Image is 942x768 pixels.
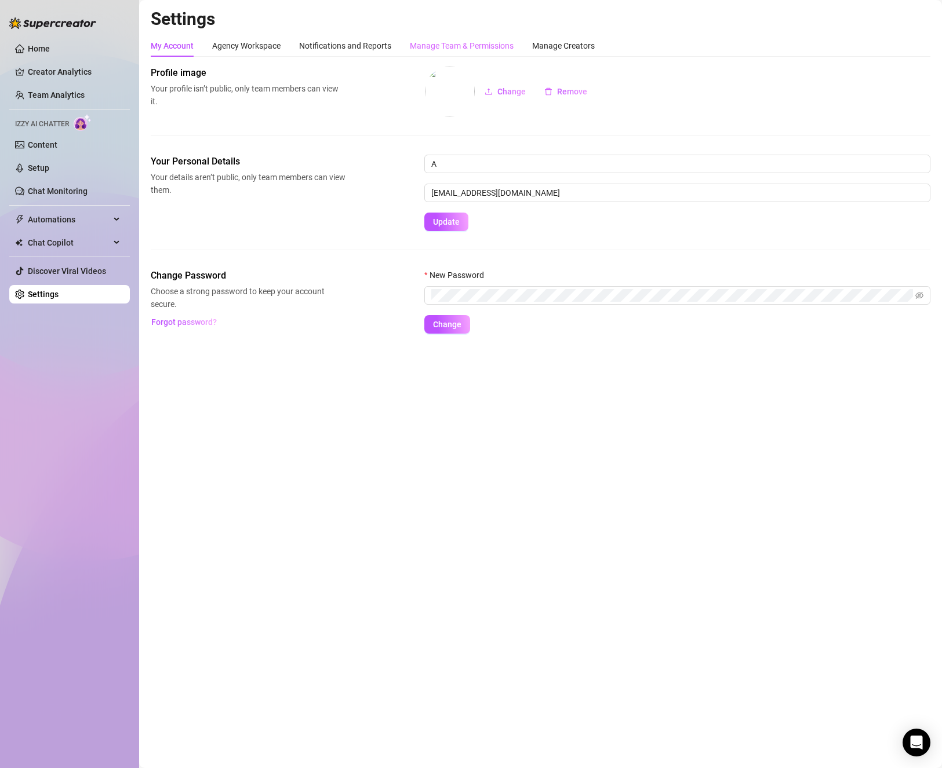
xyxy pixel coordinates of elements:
[557,87,587,96] span: Remove
[151,66,345,80] span: Profile image
[299,39,391,52] div: Notifications and Reports
[424,155,930,173] input: Enter name
[74,114,92,131] img: AI Chatter
[425,67,475,116] img: profilePics%2FziTcveXAf0V3F9yvoqddEdByV0p2.jpeg
[28,233,110,252] span: Chat Copilot
[431,289,913,302] input: New Password
[903,729,930,756] div: Open Intercom Messenger
[433,320,461,329] span: Change
[151,285,345,310] span: Choose a strong password to keep your account secure.
[151,171,345,196] span: Your details aren’t public, only team members can view them.
[212,39,281,52] div: Agency Workspace
[15,239,23,247] img: Chat Copilot
[485,87,493,96] span: upload
[28,90,85,100] a: Team Analytics
[544,87,552,96] span: delete
[28,210,110,229] span: Automations
[424,269,492,281] label: New Password
[915,291,923,299] span: eye-invisible
[28,44,50,53] a: Home
[475,82,535,101] button: Change
[151,269,345,283] span: Change Password
[424,315,470,334] button: Change
[9,17,96,29] img: logo-BBDzfeDw.svg
[424,184,930,202] input: Enter new email
[532,39,595,52] div: Manage Creators
[28,186,88,196] a: Chat Monitoring
[28,290,59,299] a: Settings
[497,87,526,96] span: Change
[410,39,514,52] div: Manage Team & Permissions
[151,82,345,108] span: Your profile isn’t public, only team members can view it.
[433,217,460,226] span: Update
[28,163,49,173] a: Setup
[151,8,930,30] h2: Settings
[535,82,597,101] button: Remove
[151,155,345,169] span: Your Personal Details
[151,39,194,52] div: My Account
[15,119,69,130] span: Izzy AI Chatter
[424,213,468,231] button: Update
[28,63,121,81] a: Creator Analytics
[28,266,106,276] a: Discover Viral Videos
[151,317,217,327] span: Forgot password?
[151,313,217,331] button: Forgot password?
[15,215,24,224] span: thunderbolt
[28,140,57,149] a: Content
